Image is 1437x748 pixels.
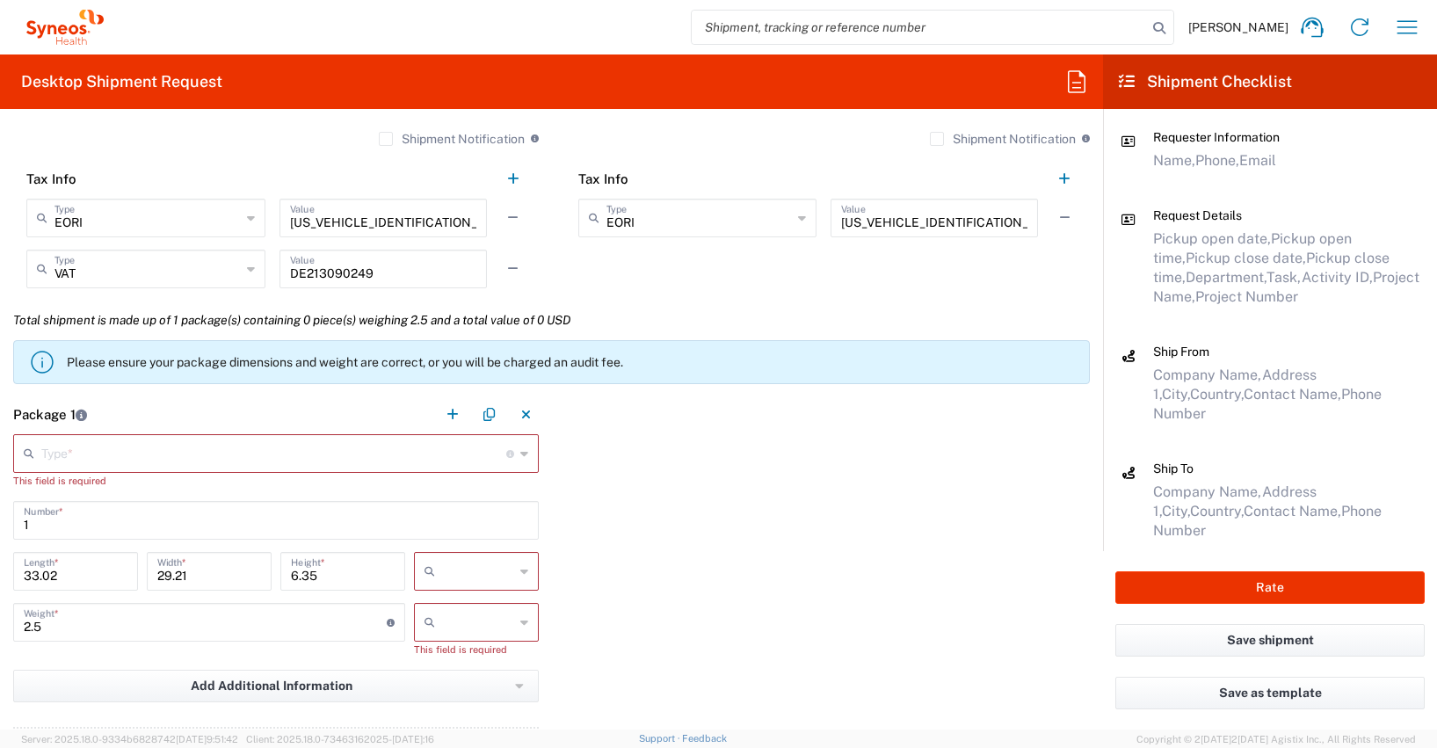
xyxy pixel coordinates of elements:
[1188,19,1288,35] span: [PERSON_NAME]
[1190,386,1244,403] span: Country,
[1190,503,1244,519] span: Country,
[1153,345,1209,359] span: Ship From
[26,171,76,188] h2: Tax Info
[1136,731,1416,747] span: Copyright © 2[DATE]2[DATE] Agistix Inc., All Rights Reserved
[1115,571,1425,604] button: Rate
[13,406,87,424] h2: Package 1
[170,734,238,744] span: 2[DATE]9:51:42
[1153,367,1262,383] span: Company Name,
[13,473,539,489] div: This field is required
[13,670,539,702] button: Add Additional Information
[1153,483,1262,500] span: Company Name,
[379,132,525,146] label: Shipment Notification
[682,733,727,744] a: Feedback
[414,642,539,657] div: This field is required
[1153,208,1242,222] span: Request Details
[578,171,628,188] h2: Tax Info
[1186,269,1266,286] span: Department,
[1153,230,1271,247] span: Pickup open date,
[21,71,222,92] h2: Desktop Shipment Request
[1162,386,1190,403] span: City,
[1153,152,1195,169] span: Name,
[1119,71,1292,92] h2: Shipment Checklist
[1239,152,1276,169] span: Email
[1115,624,1425,657] button: Save shipment
[639,733,683,744] a: Support
[1162,503,1190,519] span: City,
[21,734,238,744] span: Server: 2025.18.0-9334b682874
[1186,250,1306,266] span: Pickup close date,
[1244,503,1341,519] span: Contact Name,
[1266,269,1302,286] span: Task,
[1195,288,1298,305] span: Project Number
[1153,130,1280,144] span: Requester Information
[1302,269,1373,286] span: Activity ID,
[246,734,434,744] span: Client: 2025.18.0-7346316
[1244,386,1341,403] span: Contact Name,
[1195,152,1239,169] span: Phone,
[364,734,434,744] span: 2025-[DATE]:16
[930,132,1076,146] label: Shipment Notification
[1153,461,1194,476] span: Ship To
[191,678,352,694] span: Add Additional Information
[67,354,1082,370] p: Please ensure your package dimensions and weight are correct, or you will be charged an audit fee.
[1115,677,1425,709] button: Save as template
[692,11,1147,44] input: Shipment, tracking or reference number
